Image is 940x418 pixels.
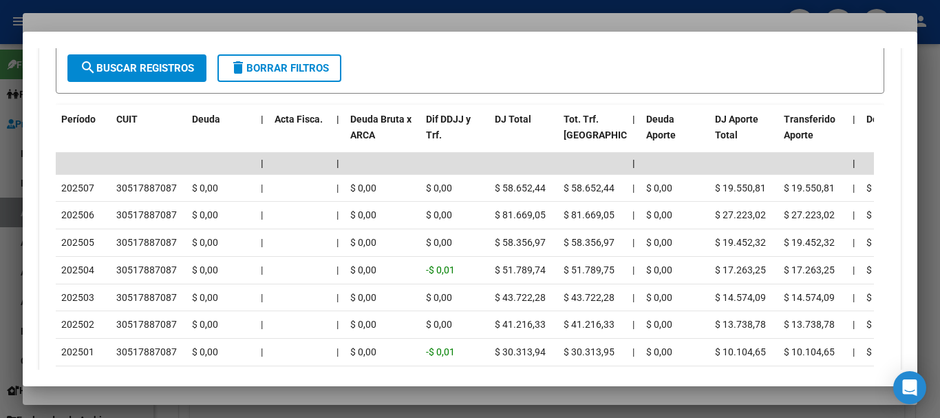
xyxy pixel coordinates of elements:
span: $ 0,00 [866,319,893,330]
span: $ 17.263,25 [715,264,766,275]
span: | [632,158,635,169]
span: | [853,158,855,169]
span: $ 0,00 [426,319,452,330]
span: | [853,264,855,275]
span: -$ 0,01 [426,264,455,275]
span: CUIT [116,114,138,125]
span: $ 0,00 [426,237,452,248]
span: $ 58.356,97 [495,237,546,248]
span: | [853,114,855,125]
span: $ 43.722,28 [564,292,615,303]
datatable-header-cell: Dif DDJJ y Trf. [420,105,489,165]
span: | [337,264,339,275]
span: Deuda Bruta x ARCA [350,114,412,140]
span: $ 19.550,81 [715,182,766,194]
span: Tot. Trf. [GEOGRAPHIC_DATA] [564,114,657,140]
span: | [261,264,263,275]
datatable-header-cell: | [847,105,861,165]
span: | [853,346,855,357]
span: $ 0,00 [646,292,672,303]
span: | [337,292,339,303]
span: $ 0,00 [646,209,672,220]
span: $ 81.669,05 [495,209,546,220]
span: $ 0,00 [646,346,672,357]
span: $ 0,00 [350,209,376,220]
span: | [261,182,263,194]
span: 202502 [61,319,94,330]
span: $ 51.789,74 [495,264,546,275]
span: | [261,346,263,357]
span: $ 14.574,09 [784,292,835,303]
span: $ 58.652,44 [564,182,615,194]
span: $ 0,00 [350,182,376,194]
span: DJ Aporte Total [715,114,758,140]
span: $ 0,00 [192,264,218,275]
span: $ 0,00 [426,182,452,194]
div: 30517887087 [116,344,177,360]
span: $ 10.104,65 [715,346,766,357]
span: $ 58.356,97 [564,237,615,248]
datatable-header-cell: | [255,105,269,165]
mat-icon: search [80,59,96,76]
span: $ 0,00 [192,237,218,248]
span: Buscar Registros [80,62,194,74]
span: $ 0,00 [350,237,376,248]
span: | [261,319,263,330]
button: Borrar Filtros [217,54,341,82]
span: $ 0,00 [646,237,672,248]
span: | [337,319,339,330]
div: 30517887087 [116,262,177,278]
datatable-header-cell: | [627,105,641,165]
span: $ 0,00 [866,264,893,275]
datatable-header-cell: DJ Total [489,105,558,165]
span: $ 0,00 [192,319,218,330]
span: | [632,237,634,248]
span: $ 0,00 [866,182,893,194]
span: $ 41.216,33 [495,319,546,330]
span: 202505 [61,237,94,248]
span: $ 0,00 [866,209,893,220]
span: $ 0,00 [350,264,376,275]
span: | [632,319,634,330]
span: $ 10.104,65 [784,346,835,357]
span: $ 0,00 [192,292,218,303]
span: | [632,264,634,275]
span: | [853,319,855,330]
span: | [632,346,634,357]
span: $ 0,00 [866,346,893,357]
span: | [632,209,634,220]
span: Acta Fisca. [275,114,323,125]
span: $ 0,00 [350,346,376,357]
span: $ 0,00 [866,237,893,248]
span: Borrar Filtros [230,62,329,74]
span: $ 0,00 [866,292,893,303]
span: Período [61,114,96,125]
span: $ 0,00 [426,209,452,220]
span: | [261,292,263,303]
span: $ 0,00 [350,292,376,303]
span: 202507 [61,182,94,194]
span: -$ 0,01 [426,346,455,357]
button: Buscar Registros [67,54,206,82]
span: | [337,182,339,194]
span: | [853,237,855,248]
span: DJ Total [495,114,531,125]
span: | [632,114,635,125]
span: | [632,292,634,303]
span: $ 13.738,78 [715,319,766,330]
span: Deuda [192,114,220,125]
span: | [337,209,339,220]
div: 30517887087 [116,317,177,333]
div: 30517887087 [116,290,177,306]
span: $ 13.738,78 [784,319,835,330]
span: $ 27.223,02 [784,209,835,220]
span: Deuda Contr. [866,114,923,125]
datatable-header-cell: Deuda Aporte [641,105,709,165]
span: $ 58.652,44 [495,182,546,194]
span: 202503 [61,292,94,303]
span: | [853,182,855,194]
datatable-header-cell: DJ Aporte Total [709,105,778,165]
span: | [337,114,339,125]
span: $ 0,00 [426,292,452,303]
span: $ 17.263,25 [784,264,835,275]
